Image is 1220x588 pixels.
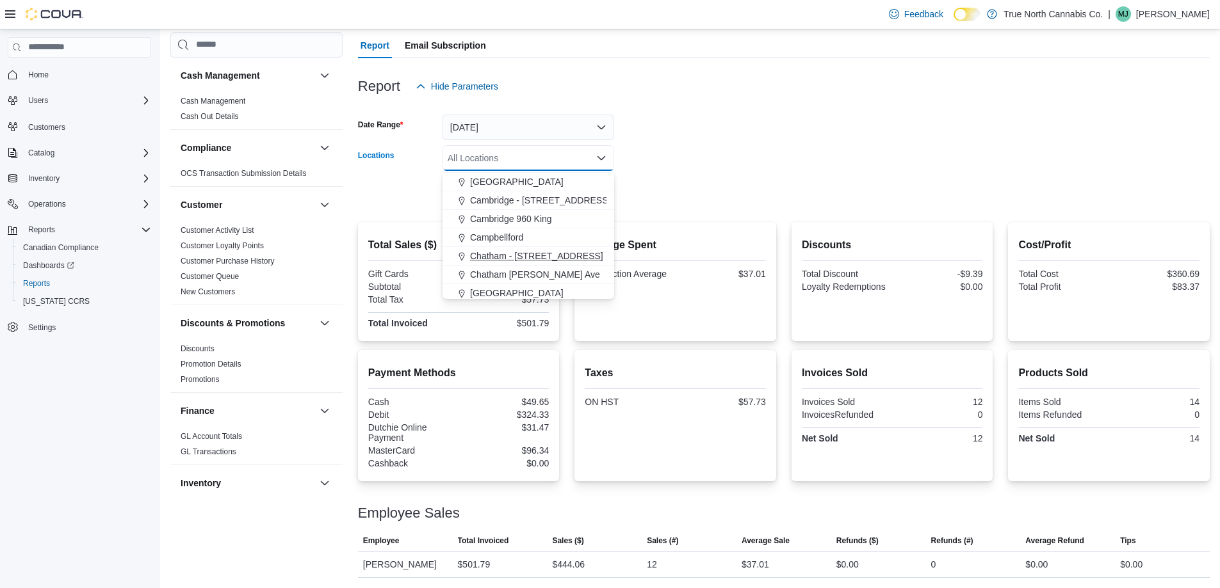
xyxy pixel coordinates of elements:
[368,282,456,292] div: Subtotal
[836,557,859,572] div: $0.00
[3,318,156,337] button: Settings
[13,274,156,292] button: Reports
[181,96,245,106] span: Cash Management
[363,536,400,546] span: Employee
[170,341,343,392] div: Discounts & Promotions
[585,237,766,253] h2: Average Spent
[461,445,549,456] div: $96.34
[23,145,60,161] button: Catalog
[23,196,151,212] span: Operations
[443,247,614,266] button: Chatham - [STREET_ADDRESS]
[368,294,456,305] div: Total Tax
[23,93,53,108] button: Users
[461,397,549,407] div: $49.65
[368,237,549,253] h2: Total Sales ($)
[1112,269,1200,279] div: $360.69
[181,271,239,282] span: Customer Queue
[470,194,610,207] span: Cambridge - [STREET_ADDRESS]
[470,175,564,188] span: [GEOGRAPHIC_DATA]
[3,65,156,84] button: Home
[358,120,403,130] label: Date Range
[1108,6,1110,22] p: |
[461,422,549,433] div: $31.47
[181,374,220,385] span: Promotions
[317,315,332,331] button: Discounts & Promotions
[931,536,973,546] span: Refunds (#)
[181,375,220,384] a: Promotions
[368,422,456,443] div: Dutchie Online Payment
[13,239,156,257] button: Canadian Compliance
[368,458,456,468] div: Cashback
[23,120,70,135] a: Customers
[181,111,239,122] span: Cash Out Details
[181,112,239,121] a: Cash Out Details
[181,404,314,417] button: Finance
[742,557,769,572] div: $37.01
[802,237,983,253] h2: Discounts
[181,169,307,178] a: OCS Transaction Submission Details
[18,240,104,255] a: Canadian Compliance
[181,225,254,235] span: Customer Activity List
[170,166,343,186] div: Compliance
[1004,6,1103,22] p: True North Cannabis Co.
[181,241,264,251] span: Customer Loyalty Points
[181,141,231,154] h3: Compliance
[443,228,614,247] button: Campbellford
[443,284,614,303] button: [GEOGRAPHIC_DATA]
[170,223,343,305] div: Customer
[13,257,156,274] a: Dashboards
[1118,6,1128,22] span: MJ
[18,258,79,273] a: Dashboards
[23,260,74,271] span: Dashboards
[358,505,460,521] h3: Employee Sales
[431,80,498,93] span: Hide Parameters
[1112,433,1200,443] div: 14
[28,322,56,333] span: Settings
[3,91,156,109] button: Users
[317,197,332,212] button: Customer
[1120,557,1143,572] div: $0.00
[26,8,83,20] img: Cova
[317,140,332,155] button: Compliance
[461,318,549,328] div: $501.79
[3,195,156,213] button: Operations
[181,359,241,369] span: Promotion Details
[23,171,65,186] button: Inventory
[742,536,790,546] span: Average Sale
[368,409,456,420] div: Debit
[552,536,583,546] span: Sales ($)
[23,171,151,186] span: Inventory
[181,477,314,489] button: Inventory
[8,60,151,370] nav: Complex example
[23,118,151,134] span: Customers
[1018,433,1055,443] strong: Net Sold
[181,168,307,179] span: OCS Transaction Submission Details
[28,95,48,106] span: Users
[1018,269,1106,279] div: Total Cost
[317,403,332,418] button: Finance
[895,282,982,292] div: $0.00
[28,173,60,184] span: Inventory
[368,397,456,407] div: Cash
[802,433,838,443] strong: Net Sold
[470,231,523,244] span: Campbellford
[181,97,245,106] a: Cash Management
[3,144,156,162] button: Catalog
[18,276,151,291] span: Reports
[1018,282,1106,292] div: Total Profit
[1018,237,1200,253] h2: Cost/Profit
[181,431,242,441] span: GL Account Totals
[23,145,151,161] span: Catalog
[1025,536,1084,546] span: Average Refund
[181,477,221,489] h3: Inventory
[181,287,235,297] span: New Customers
[28,70,49,80] span: Home
[1018,409,1106,420] div: Items Refunded
[23,222,60,237] button: Reports
[585,365,766,381] h2: Taxes
[170,93,343,129] div: Cash Management
[1112,409,1200,420] div: 0
[181,198,222,211] h3: Customer
[181,241,264,250] a: Customer Loyalty Points
[181,317,314,330] button: Discounts & Promotions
